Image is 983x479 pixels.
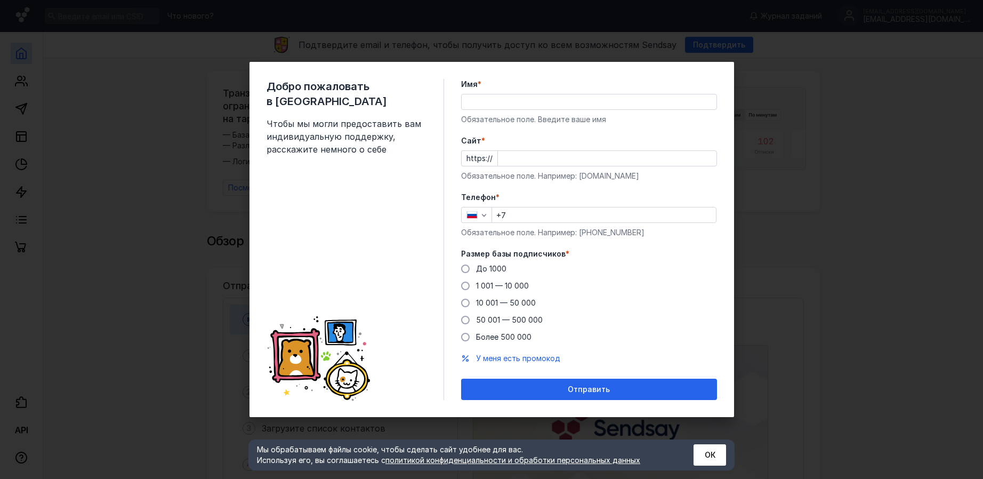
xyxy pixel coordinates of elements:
div: Мы обрабатываем файлы cookie, чтобы сделать сайт удобнее для вас. Используя его, вы соглашаетесь c [257,444,667,466]
button: У меня есть промокод [476,353,560,364]
span: Более 500 000 [476,332,531,341]
span: У меня есть промокод [476,354,560,363]
span: Отправить [568,385,610,394]
span: 1 001 — 10 000 [476,281,529,290]
span: До 1000 [476,264,506,273]
button: Отправить [461,379,717,400]
span: Имя [461,79,478,90]
a: политикой конфиденциальности и обработки персональных данных [385,456,640,465]
button: ОК [694,444,726,466]
span: Чтобы мы могли предоставить вам индивидуальную поддержку, расскажите немного о себе [267,117,426,156]
span: 50 001 — 500 000 [476,315,543,324]
span: Добро пожаловать в [GEOGRAPHIC_DATA] [267,79,426,109]
div: Обязательное поле. Например: [DOMAIN_NAME] [461,171,717,181]
div: Обязательное поле. Введите ваше имя [461,114,717,125]
span: Размер базы подписчиков [461,249,566,259]
span: Телефон [461,192,496,203]
span: Cайт [461,135,481,146]
div: Обязательное поле. Например: [PHONE_NUMBER] [461,227,717,238]
span: 10 001 — 50 000 [476,298,536,307]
